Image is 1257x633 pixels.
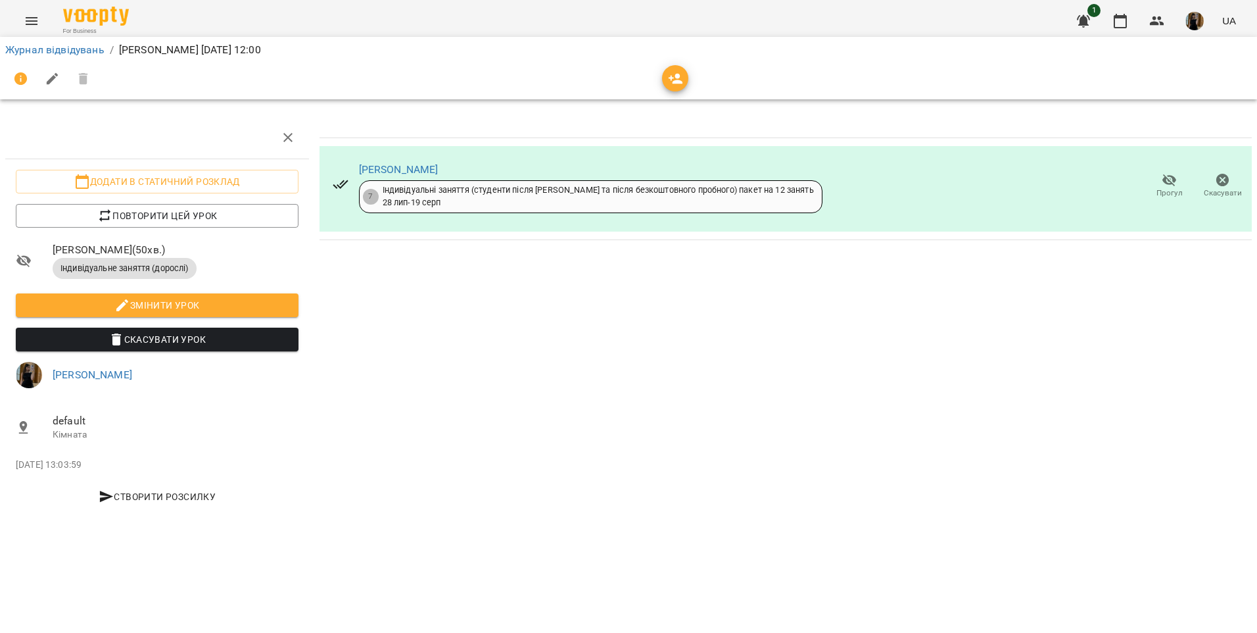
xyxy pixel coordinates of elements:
[1087,4,1101,17] span: 1
[16,328,298,351] button: Скасувати Урок
[1204,188,1242,199] span: Скасувати
[53,368,132,381] a: [PERSON_NAME]
[26,297,288,313] span: Змінити урок
[110,42,114,58] li: /
[26,332,288,347] span: Скасувати Урок
[63,27,129,36] span: For Business
[16,459,298,472] p: [DATE] 13:03:59
[16,204,298,228] button: Повторити цей урок
[63,7,129,26] img: Voopty Logo
[16,485,298,509] button: Створити розсилку
[5,42,1252,58] nav: breadcrumb
[5,43,105,56] a: Журнал відвідувань
[1185,12,1204,30] img: 283d04c281e4d03bc9b10f0e1c453e6b.jpg
[53,428,298,442] p: Кімната
[1217,9,1241,33] button: UA
[26,174,288,190] span: Додати в статичний розклад
[53,263,197,274] span: Індивідуальне заняття (дорослі)
[53,413,298,429] span: default
[363,189,379,205] div: 7
[1222,14,1236,28] span: UA
[383,184,814,209] div: Індивідуальні заняття (студенти після [PERSON_NAME] та після безкоштовного пробного) пакет на 12 ...
[119,42,261,58] p: [PERSON_NAME] [DATE] 12:00
[16,293,298,317] button: Змінити урок
[26,208,288,224] span: Повторити цей урок
[16,5,47,37] button: Menu
[53,242,298,258] span: [PERSON_NAME] ( 50 хв. )
[16,170,298,193] button: Додати в статичний розклад
[1196,168,1249,205] button: Скасувати
[16,362,42,388] img: 283d04c281e4d03bc9b10f0e1c453e6b.jpg
[1156,188,1183,199] span: Прогул
[21,489,293,505] span: Створити розсилку
[359,163,439,176] a: [PERSON_NAME]
[1143,168,1196,205] button: Прогул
